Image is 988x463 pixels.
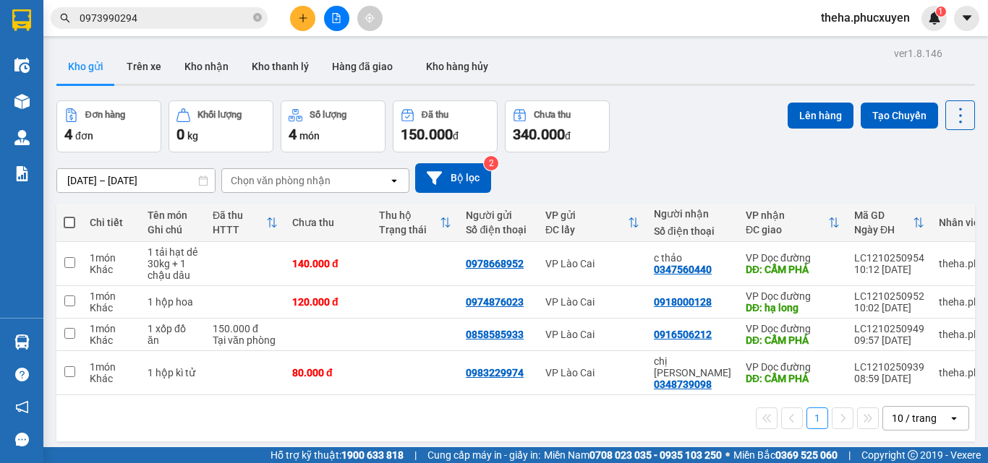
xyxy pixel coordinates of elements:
[213,334,278,346] div: Tại văn phòng
[56,49,115,84] button: Kho gửi
[466,224,531,235] div: Số điện thoại
[90,252,133,264] div: 1 món
[775,449,838,461] strong: 0369 525 060
[148,209,198,221] div: Tên món
[806,407,828,429] button: 1
[654,225,731,237] div: Số điện thoại
[357,6,383,31] button: aim
[310,110,346,120] div: Số lượng
[725,452,730,458] span: ⚪️
[854,264,924,275] div: 10:12 [DATE]
[14,166,30,181] img: solution-icon
[589,449,722,461] strong: 0708 023 035 - 0935 103 250
[372,204,459,242] th: Toggle SortBy
[148,367,198,378] div: 1 hộp kì tử
[854,302,924,313] div: 10:02 [DATE]
[538,204,647,242] th: Toggle SortBy
[954,6,979,31] button: caret-down
[466,367,524,378] div: 0983229974
[169,100,273,152] button: Khối lượng0kg
[90,264,133,275] div: Khác
[341,449,404,461] strong: 1900 633 818
[197,110,242,120] div: Khối lượng
[299,130,320,142] span: món
[115,49,173,84] button: Trên xe
[848,447,851,463] span: |
[57,169,215,192] input: Select a date range.
[854,323,924,334] div: LC1210250949
[290,6,315,31] button: plus
[746,264,840,275] div: DĐ: CẨM PHẢ
[484,156,498,170] sup: 2
[388,175,400,186] svg: open
[854,290,924,302] div: LC1210250952
[213,224,266,235] div: HTTT
[176,126,184,143] span: 0
[213,209,266,221] div: Đã thu
[331,13,341,23] span: file-add
[545,296,639,308] div: VP Lào Cai
[426,61,488,72] span: Kho hàng hủy
[854,252,924,264] div: LC1210250954
[298,13,308,23] span: plus
[908,450,918,460] span: copyright
[253,12,262,25] span: close-circle
[289,126,297,143] span: 4
[365,13,375,23] span: aim
[90,302,133,313] div: Khác
[427,447,540,463] span: Cung cấp máy in - giấy in:
[733,447,838,463] span: Miền Bắc
[534,110,571,120] div: Chưa thu
[148,224,198,235] div: Ghi chú
[173,49,240,84] button: Kho nhận
[861,103,938,129] button: Tạo Chuyến
[90,323,133,334] div: 1 món
[545,329,639,340] div: VP Lào Cai
[961,12,974,25] span: caret-down
[240,49,320,84] button: Kho thanh lý
[64,126,72,143] span: 4
[187,130,198,142] span: kg
[414,447,417,463] span: |
[936,7,946,17] sup: 1
[56,100,161,152] button: Đơn hàng4đơn
[415,163,491,193] button: Bộ lọc
[545,367,639,378] div: VP Lào Cai
[292,367,365,378] div: 80.000 đ
[205,204,285,242] th: Toggle SortBy
[654,378,712,390] div: 0348739098
[213,323,278,334] div: 150.000 đ
[14,94,30,109] img: warehouse-icon
[271,447,404,463] span: Hỗ trợ kỹ thuật:
[466,258,524,269] div: 0978668952
[892,411,937,425] div: 10 / trang
[738,204,847,242] th: Toggle SortBy
[746,323,840,334] div: VP Dọc đường
[14,334,30,350] img: warehouse-icon
[15,368,29,381] span: question-circle
[379,224,440,235] div: Trạng thái
[90,217,133,228] div: Chi tiết
[544,447,722,463] span: Miền Nam
[90,290,133,302] div: 1 món
[788,103,853,129] button: Lên hàng
[894,46,942,61] div: ver 1.8.146
[85,110,125,120] div: Đơn hàng
[14,58,30,73] img: warehouse-icon
[746,252,840,264] div: VP Dọc đường
[281,100,386,152] button: Số lượng4món
[453,130,459,142] span: đ
[854,334,924,346] div: 09:57 [DATE]
[938,7,943,17] span: 1
[854,373,924,384] div: 08:59 [DATE]
[654,329,712,340] div: 0916506212
[292,217,365,228] div: Chưa thu
[90,373,133,384] div: Khác
[60,13,70,23] span: search
[654,296,712,308] div: 0918000128
[654,355,731,378] div: chị hoa
[466,209,531,221] div: Người gửi
[928,12,941,25] img: icon-new-feature
[324,6,349,31] button: file-add
[422,110,448,120] div: Đã thu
